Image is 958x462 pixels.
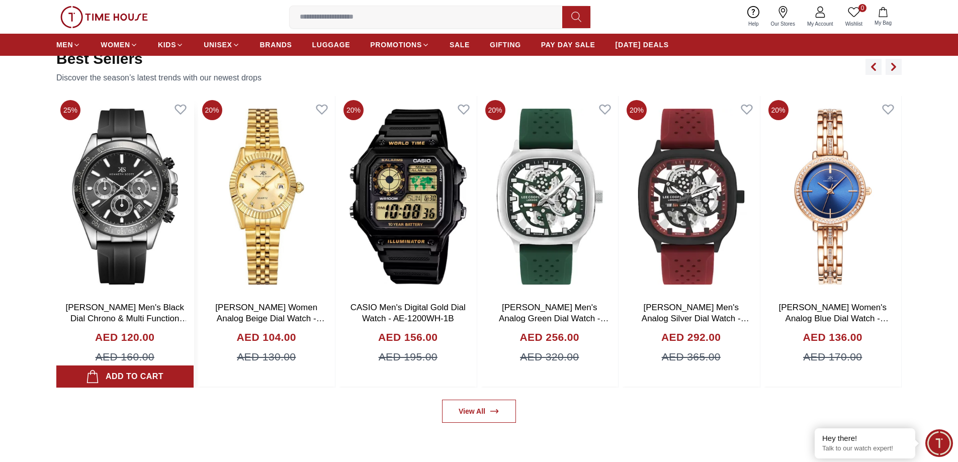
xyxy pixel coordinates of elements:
img: Kenneth Scott Men's Black Dial Chrono & Multi Function Watch - K23149-SSBB [56,96,194,297]
a: Our Stores [765,4,801,30]
span: Our Stores [767,20,799,28]
img: CASIO Men's Digital Gold Dial Watch - AE-1200WH-1B [339,96,477,297]
span: AED 365.00 [662,349,721,365]
a: MEN [56,36,80,54]
h4: AED 156.00 [378,329,438,345]
a: CASIO Men's Digital Gold Dial Watch - AE-1200WH-1B [351,303,466,323]
div: Chat Widget [925,429,953,457]
span: BRANDS [260,40,292,50]
span: Wishlist [841,20,866,28]
a: PAY DAY SALE [541,36,595,54]
img: Lee Cooper Men's Analog Silver Dial Watch - LC07973.658 [623,96,760,297]
h4: AED 104.00 [237,329,296,345]
span: [DATE] DEALS [616,40,669,50]
a: KIDS [158,36,184,54]
span: Help [744,20,763,28]
a: Help [742,4,765,30]
div: Add to cart [86,369,163,384]
a: [PERSON_NAME] Women's Analog Blue Dial Watch - K23532-RBKN [778,303,888,334]
button: Add to cart [56,365,194,388]
span: 20% [202,100,222,120]
h4: AED 256.00 [520,329,579,345]
a: 0Wishlist [839,4,868,30]
span: AED 320.00 [520,349,579,365]
span: 20% [627,100,647,120]
span: AED 170.00 [803,349,862,365]
img: Kenneth Scott Women Analog Beige Dial Watch - K22536-GBGC [198,96,335,297]
a: LUGGAGE [312,36,351,54]
a: [PERSON_NAME] Women Analog Beige Dial Watch - K22536-GBGC [215,303,324,334]
span: PAY DAY SALE [541,40,595,50]
span: AED 130.00 [237,349,296,365]
a: BRANDS [260,36,292,54]
p: Talk to our watch expert! [822,444,908,453]
a: PROMOTIONS [370,36,429,54]
span: WOMEN [101,40,130,50]
h4: AED 136.00 [803,329,862,345]
span: My Bag [870,19,896,27]
a: [PERSON_NAME] Men's Black Dial Chrono & Multi Function Watch - K23149-SSBB [65,303,188,334]
a: GIFTING [490,36,521,54]
span: 20% [485,100,505,120]
span: LUGGAGE [312,40,351,50]
img: Lee Cooper Men's Analog Green Dial Watch - LC07973.377 [481,96,619,297]
span: SALE [450,40,470,50]
span: My Account [803,20,837,28]
a: WOMEN [101,36,138,54]
h2: Best Sellers [56,50,262,68]
img: ... [60,6,148,28]
p: Discover the season’s latest trends with our newest drops [56,72,262,84]
h4: AED 120.00 [95,329,154,345]
a: [PERSON_NAME] Men's Analog Silver Dial Watch - LC07973.658 [642,303,749,334]
a: UNISEX [204,36,239,54]
span: GIFTING [490,40,521,50]
h4: AED 292.00 [661,329,721,345]
a: SALE [450,36,470,54]
a: [DATE] DEALS [616,36,669,54]
button: My Bag [868,5,898,29]
span: PROMOTIONS [370,40,422,50]
div: Hey there! [822,433,908,443]
span: 0 [858,4,866,12]
span: UNISEX [204,40,232,50]
span: 25% [60,100,80,120]
span: 20% [343,100,364,120]
span: MEN [56,40,73,50]
span: 20% [768,100,789,120]
img: Kenneth Scott Women's Analog Blue Dial Watch - K23532-RBKN [764,96,902,297]
span: AED 195.00 [379,349,438,365]
a: View All [442,400,516,423]
span: AED 160.00 [96,349,154,365]
span: KIDS [158,40,176,50]
a: [PERSON_NAME] Men's Analog Green Dial Watch - LC07973.377 [499,303,609,334]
